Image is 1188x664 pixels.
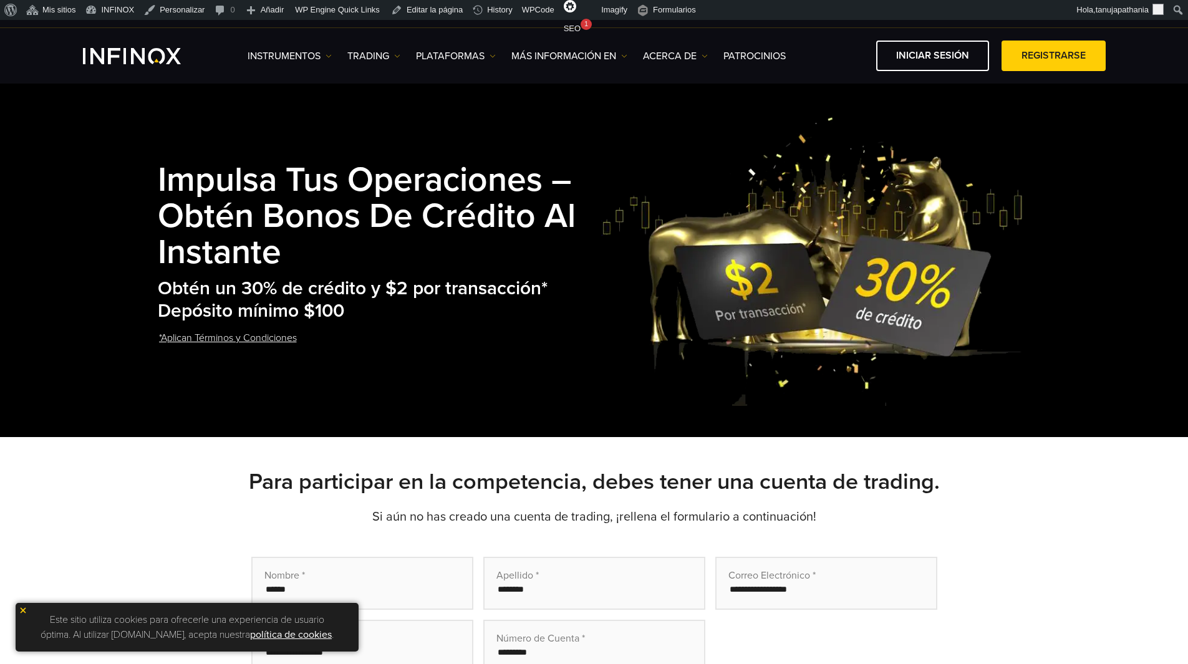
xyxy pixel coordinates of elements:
a: Registrarse [1002,41,1106,71]
img: yellow close icon [19,606,27,615]
p: Si aún no has creado una cuenta de trading, ¡rellena el formulario a continuación! [158,508,1031,526]
span: tanujapathania [1096,5,1149,14]
p: Este sitio utiliza cookies para ofrecerle una experiencia de usuario óptima. Al utilizar [DOMAIN_... [22,609,352,645]
strong: Para participar en la competencia, debes tener una cuenta de trading. [249,468,940,495]
h2: Obtén un 30% de crédito y $2 por transacción* Depósito mínimo $100 [158,277,602,323]
strong: Impulsa tus Operaciones – Obtén Bonos de Crédito al Instante [158,160,576,273]
span: SEO [564,24,581,33]
a: TRADING [347,49,400,64]
a: Más información en [511,49,627,64]
a: ACERCA DE [643,49,708,64]
a: Patrocinios [723,49,786,64]
a: INFINOX Logo [83,48,210,64]
a: *Aplican Términos y Condiciones [158,323,298,354]
a: Instrumentos [248,49,332,64]
div: 1 [581,19,592,30]
a: Iniciar sesión [876,41,989,71]
a: política de cookies [250,628,332,641]
a: PLATAFORMAS [416,49,496,64]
